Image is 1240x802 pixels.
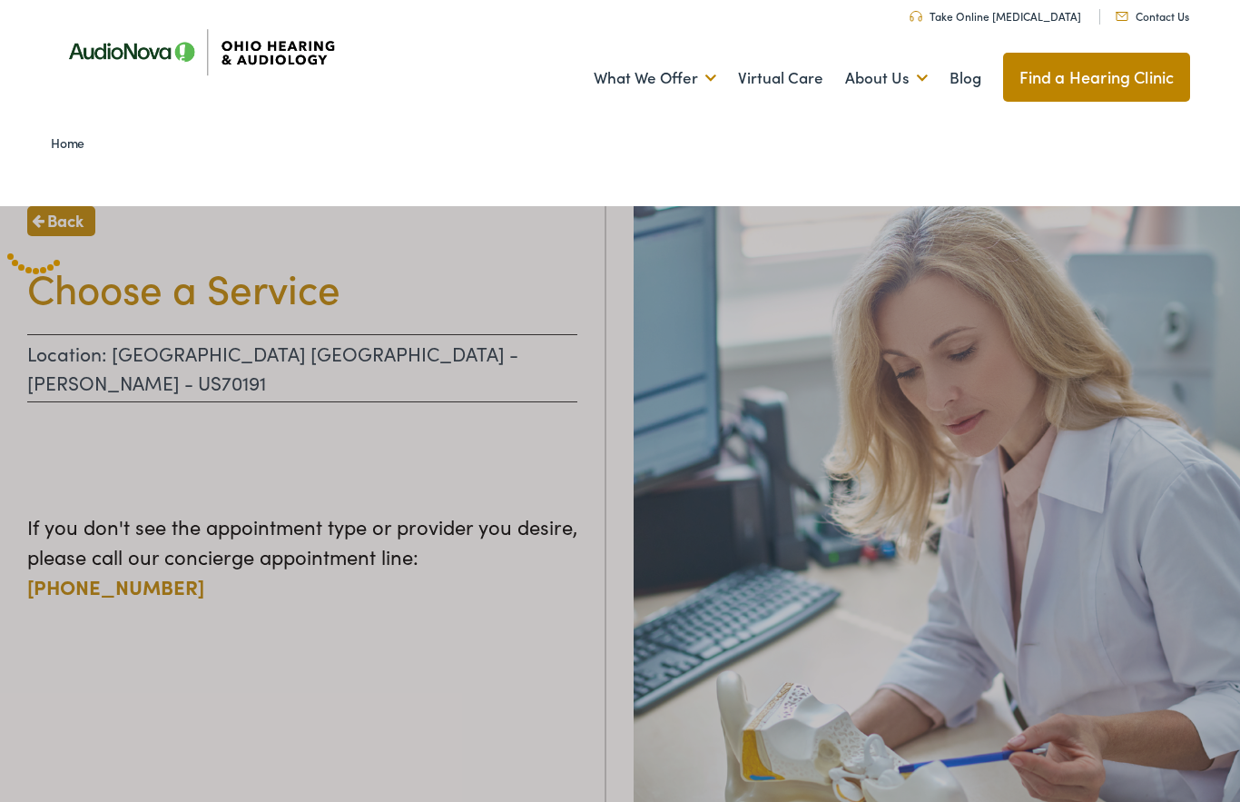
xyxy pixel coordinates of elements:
a: Contact Us [1116,8,1189,24]
a: About Us [845,45,928,112]
a: What We Offer [594,45,716,112]
img: Mail icon representing email contact with Ohio Hearing in Cincinnati, OH [1116,12,1128,21]
a: Virtual Care [738,45,823,112]
img: Headphones icone to schedule online hearing test in Cincinnati, OH [910,11,922,22]
a: Take Online [MEDICAL_DATA] [910,8,1081,24]
a: Home [51,134,93,152]
a: Blog [950,45,981,112]
a: Find a Hearing Clinic [1003,53,1191,102]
